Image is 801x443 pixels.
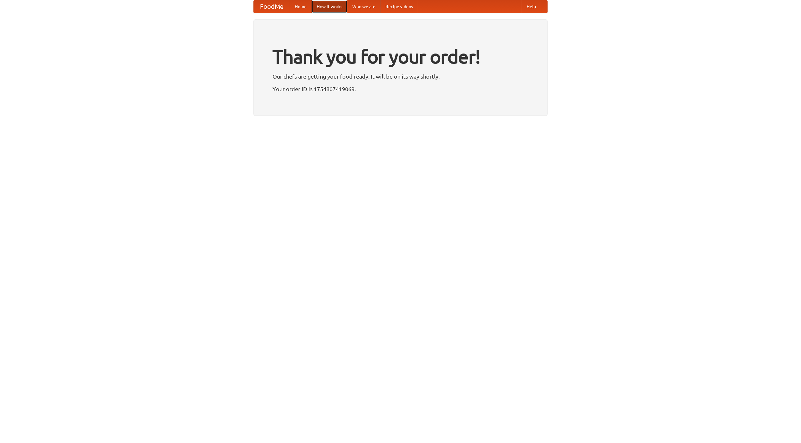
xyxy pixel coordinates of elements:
[347,0,380,13] a: Who we are
[312,0,347,13] a: How it works
[273,42,528,72] h1: Thank you for your order!
[290,0,312,13] a: Home
[254,0,290,13] a: FoodMe
[273,72,528,81] p: Our chefs are getting your food ready. It will be on its way shortly.
[380,0,418,13] a: Recipe videos
[522,0,541,13] a: Help
[273,84,528,94] p: Your order ID is 1754807419069.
